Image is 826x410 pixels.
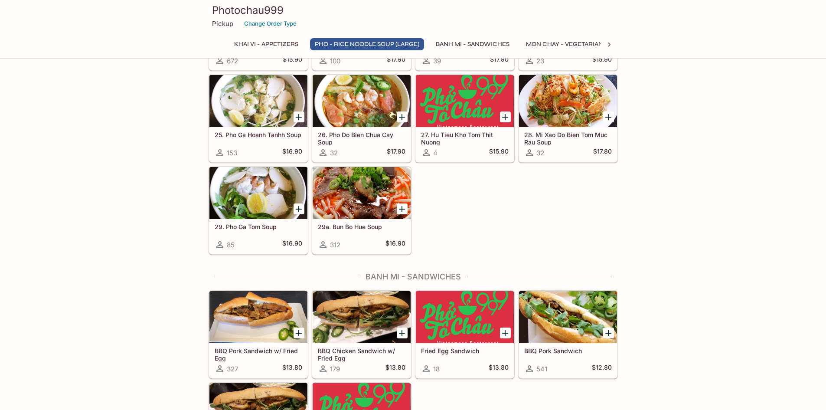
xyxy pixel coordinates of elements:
[330,365,340,373] span: 179
[330,241,340,249] span: 312
[330,57,340,65] span: 100
[489,148,509,158] h5: $15.90
[397,203,408,214] button: Add 29a. Bun Bo Hue Soup
[282,148,302,158] h5: $16.90
[318,347,405,361] h5: BBQ Chicken Sandwich w/ Fried Egg
[593,148,612,158] h5: $17.80
[397,112,408,122] button: Add 26. Pho Do Bien Chua Cay Soup
[519,75,617,127] div: 28. Mi Xao Do Bien Tom Muc Rau Soup
[282,239,302,250] h5: $16.90
[433,149,437,157] span: 4
[215,223,302,230] h5: 29. Pho Ga Tom Soup
[421,347,509,354] h5: Fried Egg Sandwich
[524,347,612,354] h5: BBQ Pork Sandwich
[227,365,238,373] span: 327
[592,364,612,374] h5: $12.80
[489,364,509,374] h5: $13.80
[209,75,308,162] a: 25. Pho Ga Hoanh Tanhh Soup153$16.90
[387,56,405,66] h5: $17.90
[415,75,514,162] a: 27. Hu Tieu Kho Tom Thit Nuong4$15.90
[536,57,544,65] span: 23
[416,291,514,343] div: Fried Egg Sandwich
[421,131,509,145] h5: 27. Hu Tieu Kho Tom Thit Nuong
[431,38,514,50] button: Banh Mi - Sandwiches
[209,75,307,127] div: 25. Pho Ga Hoanh Tanhh Soup
[318,131,405,145] h5: 26. Pho Do Bien Chua Cay Soup
[603,328,614,338] button: Add BBQ Pork Sandwich
[385,239,405,250] h5: $16.90
[603,112,614,122] button: Add 28. Mi Xao Do Bien Tom Muc Rau Soup
[227,57,238,65] span: 672
[312,75,411,162] a: 26. Pho Do Bien Chua Cay Soup32$17.90
[433,365,440,373] span: 18
[229,38,303,50] button: Khai Vi - Appetizers
[592,56,612,66] h5: $15.90
[209,291,308,378] a: BBQ Pork Sandwich w/ Fried Egg327$13.80
[536,149,544,157] span: 32
[283,56,302,66] h5: $15.90
[524,131,612,145] h5: 28. Mi Xao Do Bien Tom Muc Rau Soup
[415,291,514,378] a: Fried Egg Sandwich18$13.80
[313,75,411,127] div: 26. Pho Do Bien Chua Cay Soup
[310,38,424,50] button: Pho - Rice Noodle Soup (Large)
[416,75,514,127] div: 27. Hu Tieu Kho Tom Thit Nuong
[387,148,405,158] h5: $17.90
[433,57,441,65] span: 39
[519,291,617,378] a: BBQ Pork Sandwich541$12.80
[312,167,411,254] a: 29a. Bun Bo Hue Soup312$16.90
[519,75,617,162] a: 28. Mi Xao Do Bien Tom Muc Rau Soup32$17.80
[500,328,511,338] button: Add Fried Egg Sandwich
[313,167,411,219] div: 29a. Bun Bo Hue Soup
[215,347,302,361] h5: BBQ Pork Sandwich w/ Fried Egg
[312,291,411,378] a: BBQ Chicken Sandwich w/ Fried Egg179$13.80
[209,167,308,254] a: 29. Pho Ga Tom Soup85$16.90
[397,328,408,338] button: Add BBQ Chicken Sandwich w/ Fried Egg
[318,223,405,230] h5: 29a. Bun Bo Hue Soup
[385,364,405,374] h5: $13.80
[209,272,618,282] h4: Banh Mi - Sandwiches
[240,17,300,30] button: Change Order Type
[227,149,237,157] span: 153
[490,56,509,66] h5: $17.90
[330,149,338,157] span: 32
[212,20,233,28] p: Pickup
[282,364,302,374] h5: $13.80
[521,38,637,50] button: Mon Chay - Vegetarian Entrees
[500,112,511,122] button: Add 27. Hu Tieu Kho Tom Thit Nuong
[209,167,307,219] div: 29. Pho Ga Tom Soup
[215,131,302,138] h5: 25. Pho Ga Hoanh Tanhh Soup
[227,241,235,249] span: 85
[294,203,304,214] button: Add 29. Pho Ga Tom Soup
[294,328,304,338] button: Add BBQ Pork Sandwich w/ Fried Egg
[536,365,547,373] span: 541
[294,112,304,122] button: Add 25. Pho Ga Hoanh Tanhh Soup
[209,291,307,343] div: BBQ Pork Sandwich w/ Fried Egg
[212,3,614,17] h3: Photochau999
[313,291,411,343] div: BBQ Chicken Sandwich w/ Fried Egg
[519,291,617,343] div: BBQ Pork Sandwich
